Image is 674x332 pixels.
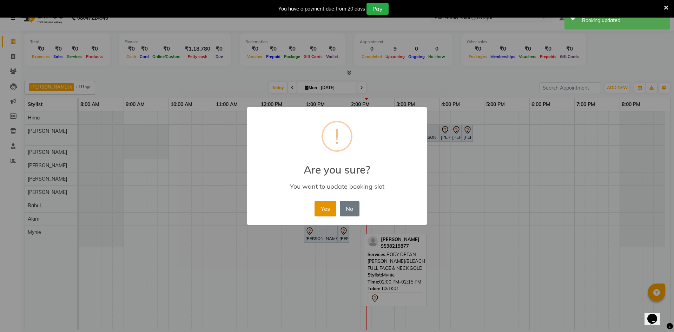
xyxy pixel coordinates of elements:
div: ! [335,122,339,150]
button: Yes [315,201,336,216]
div: You have a payment due from 20 days [278,5,365,13]
button: No [340,201,359,216]
iframe: chat widget [645,304,667,325]
button: Pay [366,3,389,15]
h2: Are you sure? [247,155,427,176]
div: You want to update booking slot [257,182,417,190]
div: Booking updated [582,17,665,24]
